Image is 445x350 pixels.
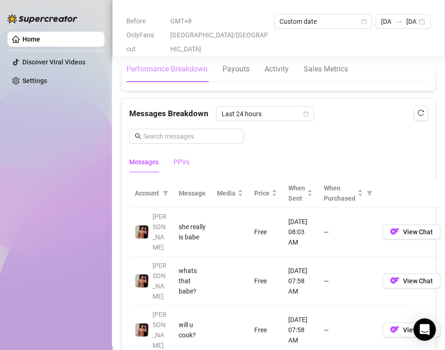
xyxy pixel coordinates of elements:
span: [PERSON_NAME] [153,262,167,300]
img: OF [390,325,399,334]
th: Price [249,179,283,208]
span: filter [367,190,372,196]
a: Home [22,35,40,43]
span: When Sent [288,183,305,203]
td: — [318,257,377,306]
div: Performance Breakdown [126,63,208,75]
input: Search messages [143,131,238,141]
span: Media [217,188,236,198]
span: reload [417,110,424,116]
a: Settings [22,77,47,84]
a: OFView Chat [382,230,440,238]
span: When Purchased [324,183,355,203]
span: [PERSON_NAME] [153,213,167,251]
th: When Sent [283,179,318,208]
span: [PERSON_NAME] [153,311,167,349]
td: [DATE] 07:58 AM [283,257,318,306]
span: Before OnlyFans cut [126,14,164,56]
button: OFView Chat [382,273,440,288]
div: Activity [264,63,289,75]
img: Zach [135,323,148,336]
span: View Chat [403,277,433,285]
span: swap-right [395,18,403,25]
span: filter [161,186,170,200]
a: Discover Viral Videos [22,58,85,66]
img: OF [390,276,399,285]
span: View Chat [403,326,433,334]
img: OF [390,227,399,236]
input: End date [406,16,417,27]
div: PPVs [174,157,189,167]
img: logo-BBDzfeDw.svg [7,14,77,23]
a: OFView Chat [382,328,440,336]
div: will u cook? [179,320,206,340]
td: — [318,208,377,257]
div: Sales Metrics [304,63,348,75]
div: whats that babe? [179,266,206,296]
img: Zach [135,274,148,287]
span: Price [254,188,270,198]
span: View Chat [403,228,433,236]
div: Open Intercom Messenger [413,318,436,341]
span: Custom date [279,14,366,28]
span: to [395,18,403,25]
span: filter [163,190,168,196]
button: OFView Chat [382,224,440,239]
div: Payouts [222,63,250,75]
img: Zach [135,225,148,238]
span: GMT+8 [GEOGRAPHIC_DATA]/[GEOGRAPHIC_DATA] [170,14,268,56]
span: search [135,133,141,140]
div: she really is babe [179,222,206,242]
span: calendar [361,19,367,24]
button: OFView Chat [382,322,440,337]
div: Messages [129,157,159,167]
th: Message [173,179,211,208]
span: filter [365,181,374,205]
td: Free [249,257,283,306]
td: Free [249,208,283,257]
span: Last 24 hours [222,107,308,121]
th: Media [211,179,249,208]
td: [DATE] 08:03 AM [283,208,318,257]
span: Account [135,188,159,198]
span: calendar [303,111,309,117]
input: Start date [381,16,391,27]
div: Messages Breakdown [129,106,428,121]
a: OFView Chat [382,279,440,287]
th: When Purchased [318,179,377,208]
